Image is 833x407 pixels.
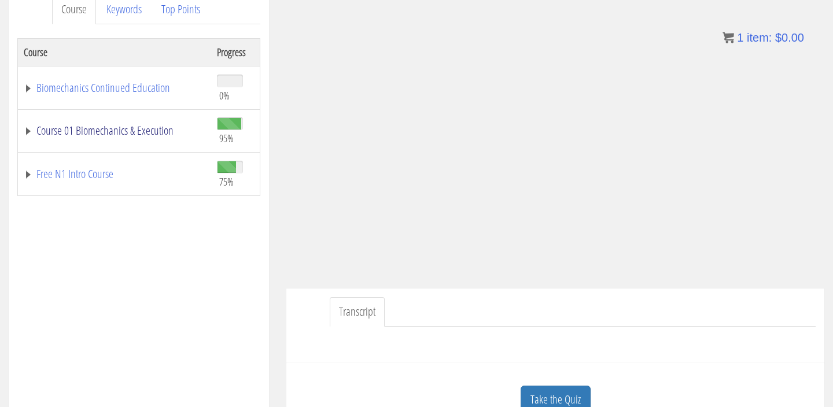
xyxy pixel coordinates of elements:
span: 1 [737,31,743,44]
a: Transcript [330,297,385,327]
th: Progress [211,38,260,66]
span: 75% [219,175,234,188]
img: icon11.png [723,32,734,43]
a: 1 item: $0.00 [723,31,804,44]
span: 0% [219,89,230,102]
span: $ [775,31,782,44]
bdi: 0.00 [775,31,804,44]
a: Free N1 Intro Course [24,168,205,180]
th: Course [18,38,212,66]
a: Biomechanics Continued Education [24,82,205,94]
span: 95% [219,132,234,145]
span: item: [747,31,772,44]
a: Course 01 Biomechanics & Execution [24,125,205,136]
